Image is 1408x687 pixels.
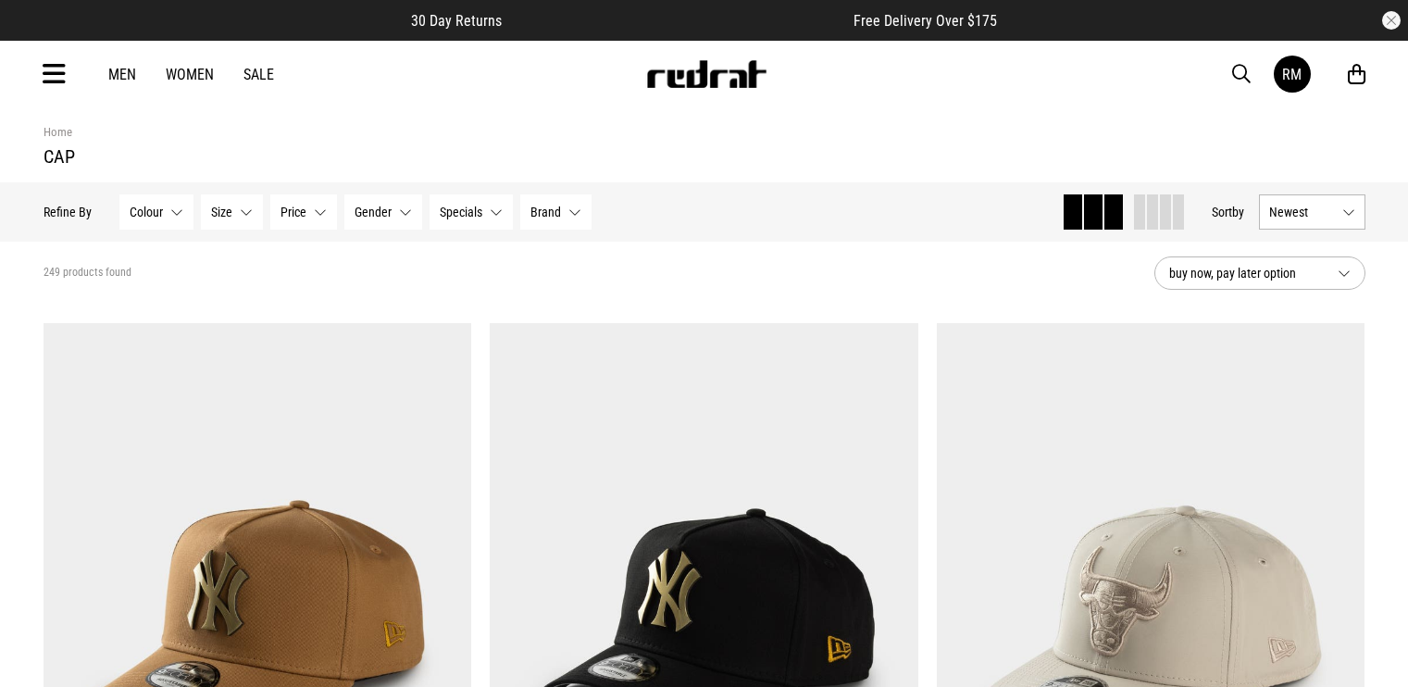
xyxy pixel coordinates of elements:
iframe: LiveChat chat widget [1330,609,1408,687]
span: Newest [1269,205,1335,219]
span: buy now, pay later option [1169,262,1323,284]
span: Colour [130,205,163,219]
button: Gender [344,194,422,230]
a: Sale [243,66,274,83]
span: by [1232,205,1244,219]
span: Free Delivery Over $175 [854,12,997,30]
a: Women [166,66,214,83]
span: 30 Day Returns [411,12,502,30]
a: Men [108,66,136,83]
button: Sortby [1212,201,1244,223]
button: buy now, pay later option [1154,256,1365,290]
img: Redrat logo [645,60,767,88]
button: Newest [1259,194,1365,230]
span: 249 products found [44,266,131,281]
span: Price [280,205,306,219]
p: Refine By [44,205,92,219]
span: Brand [530,205,561,219]
a: Home [44,125,72,139]
iframe: Customer reviews powered by Trustpilot [539,11,816,30]
button: Colour [119,194,193,230]
span: Specials [440,205,482,219]
span: Size [211,205,232,219]
span: Gender [355,205,392,219]
button: Specials [430,194,513,230]
button: Brand [520,194,592,230]
button: Size [201,194,263,230]
div: RM [1282,66,1302,83]
button: Price [270,194,337,230]
h1: cap [44,145,1365,168]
